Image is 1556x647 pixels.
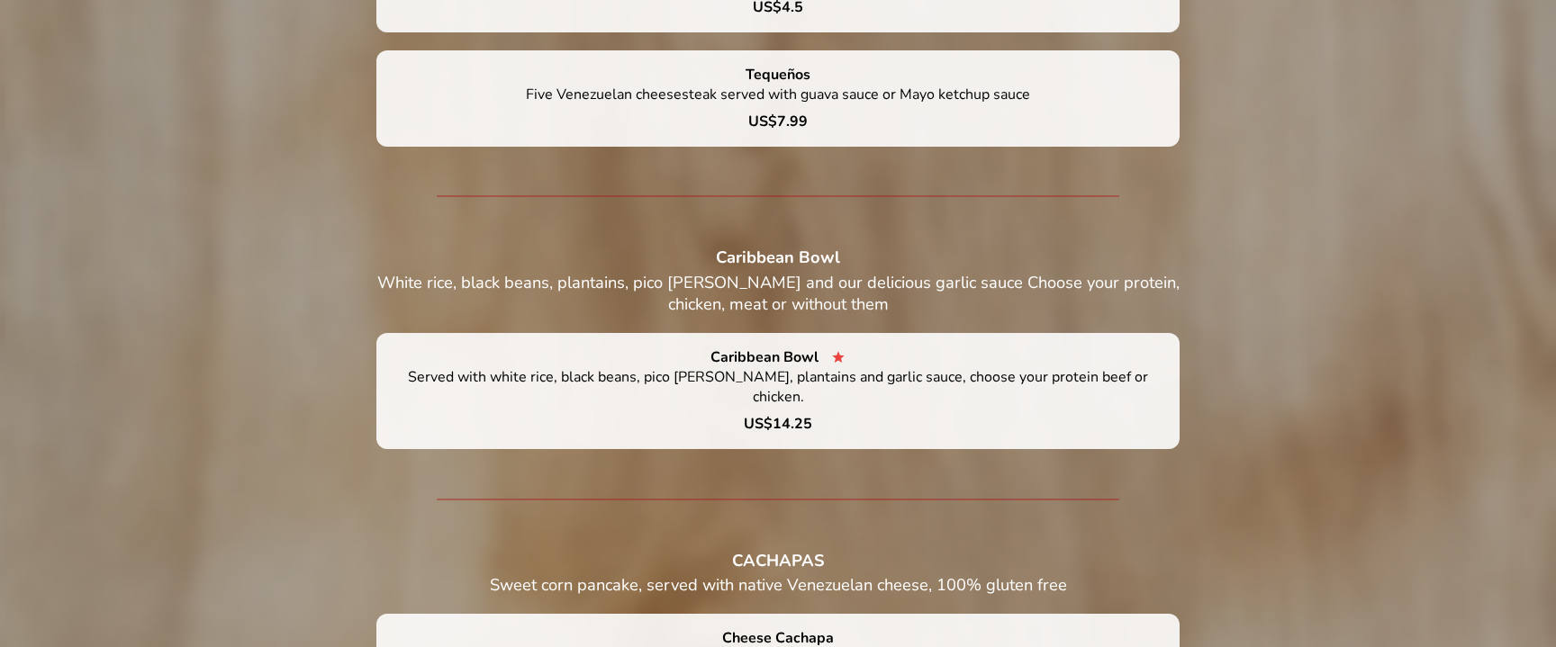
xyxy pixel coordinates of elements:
[376,574,1180,596] p: Sweet corn pancake, served with native Venezuelan cheese, 100% gluten free
[526,85,1030,112] p: Five Venezuelan cheesesteak served with guava sauce or Mayo ketchup sauce
[376,247,1180,268] h3: Caribbean Bowl
[744,414,812,434] p: US$ 14.25
[746,65,810,85] h4: Tequeños
[376,272,1180,315] p: White rice, black beans, plantains, pico [PERSON_NAME] and our delicious garlic sauce Choose your...
[748,112,808,131] p: US$ 7.99
[398,367,1158,414] p: Served with white rice, black beans, pico [PERSON_NAME], plantains and garlic sauce, choose your ...
[710,347,819,367] h4: Caribbean Bowl
[376,550,1180,571] h3: CACHAPAS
